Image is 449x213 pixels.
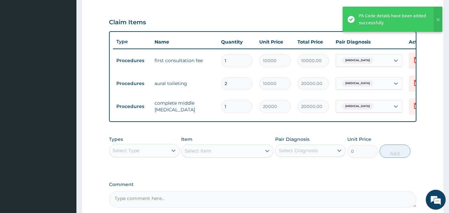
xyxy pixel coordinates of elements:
button: Add [380,145,410,158]
th: Actions [405,35,439,49]
h3: Claim Items [109,19,146,26]
div: Chat with us now [35,37,112,46]
label: Unit Price [347,136,371,143]
div: PA Code details have been added successfully [359,12,427,26]
td: first consultation fee [151,54,218,67]
span: [MEDICAL_DATA] [342,80,373,87]
label: Types [109,137,123,142]
span: [MEDICAL_DATA] [342,57,373,64]
label: Item [181,136,192,143]
span: We're online! [39,64,92,131]
th: Pair Diagnosis [332,35,405,49]
label: Pair Diagnosis [275,136,309,143]
th: Type [113,36,151,48]
th: Unit Price [256,35,294,49]
div: Select Type [113,147,139,154]
span: [MEDICAL_DATA] [342,103,373,110]
div: Minimize live chat window [109,3,125,19]
th: Name [151,35,218,49]
label: Comment [109,182,417,187]
th: Quantity [218,35,256,49]
td: aural toileting [151,77,218,90]
img: d_794563401_company_1708531726252_794563401 [12,33,27,50]
td: Procedures [113,54,151,67]
td: Procedures [113,77,151,90]
th: Total Price [294,35,332,49]
td: complete middle [MEDICAL_DATA] [151,96,218,116]
td: Procedures [113,100,151,113]
div: Select Diagnosis [279,147,318,154]
textarea: Type your message and hit 'Enter' [3,142,127,165]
